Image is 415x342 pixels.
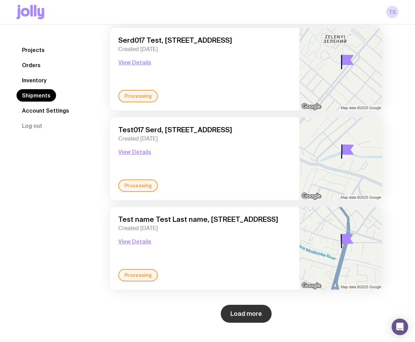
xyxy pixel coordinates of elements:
button: View Details [118,58,151,66]
a: Inventory [17,74,52,86]
img: staticmap [300,117,382,200]
span: Created [DATE] [118,135,291,142]
a: TS [386,6,398,18]
button: Load more [221,305,272,323]
span: Test017 Serd, [STREET_ADDRESS] [118,126,291,134]
div: Processing [118,90,158,102]
a: Projects [17,44,50,56]
img: staticmap [300,28,382,111]
a: Orders [17,59,46,71]
span: Serd017 Test, [STREET_ADDRESS] [118,36,291,44]
span: Test name Test Last name, [STREET_ADDRESS] [118,215,291,224]
a: Shipments [17,89,56,102]
button: View Details [118,148,151,156]
div: Open Intercom Messenger [392,319,408,335]
img: staticmap [300,207,382,290]
button: View Details [118,237,151,246]
button: Log out [17,120,48,132]
a: Account Settings [17,104,75,117]
span: Created [DATE] [118,46,291,53]
div: Processing [118,269,158,281]
span: Created [DATE] [118,225,291,232]
div: Processing [118,179,158,192]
